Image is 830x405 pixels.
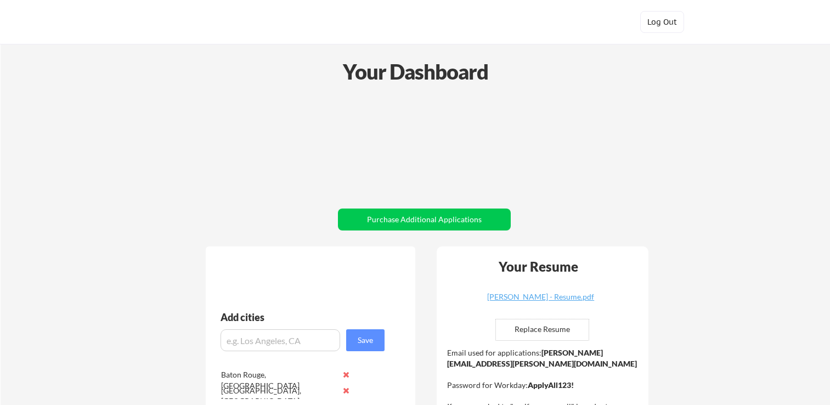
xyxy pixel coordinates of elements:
input: e.g. Los Angeles, CA [221,329,340,351]
button: Log Out [640,11,684,33]
div: Baton Rouge, [GEOGRAPHIC_DATA] [221,369,337,391]
a: [PERSON_NAME] - Resume.pdf [476,293,606,310]
strong: ApplyAll123! [528,380,574,390]
div: [PERSON_NAME] - Resume.pdf [476,293,606,301]
div: Your Resume [484,260,593,273]
strong: [PERSON_NAME][EMAIL_ADDRESS][PERSON_NAME][DOMAIN_NAME] [447,348,637,368]
button: Purchase Additional Applications [338,209,511,230]
div: Your Dashboard [1,56,830,87]
div: Add cities [221,312,387,322]
button: Save [346,329,385,351]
